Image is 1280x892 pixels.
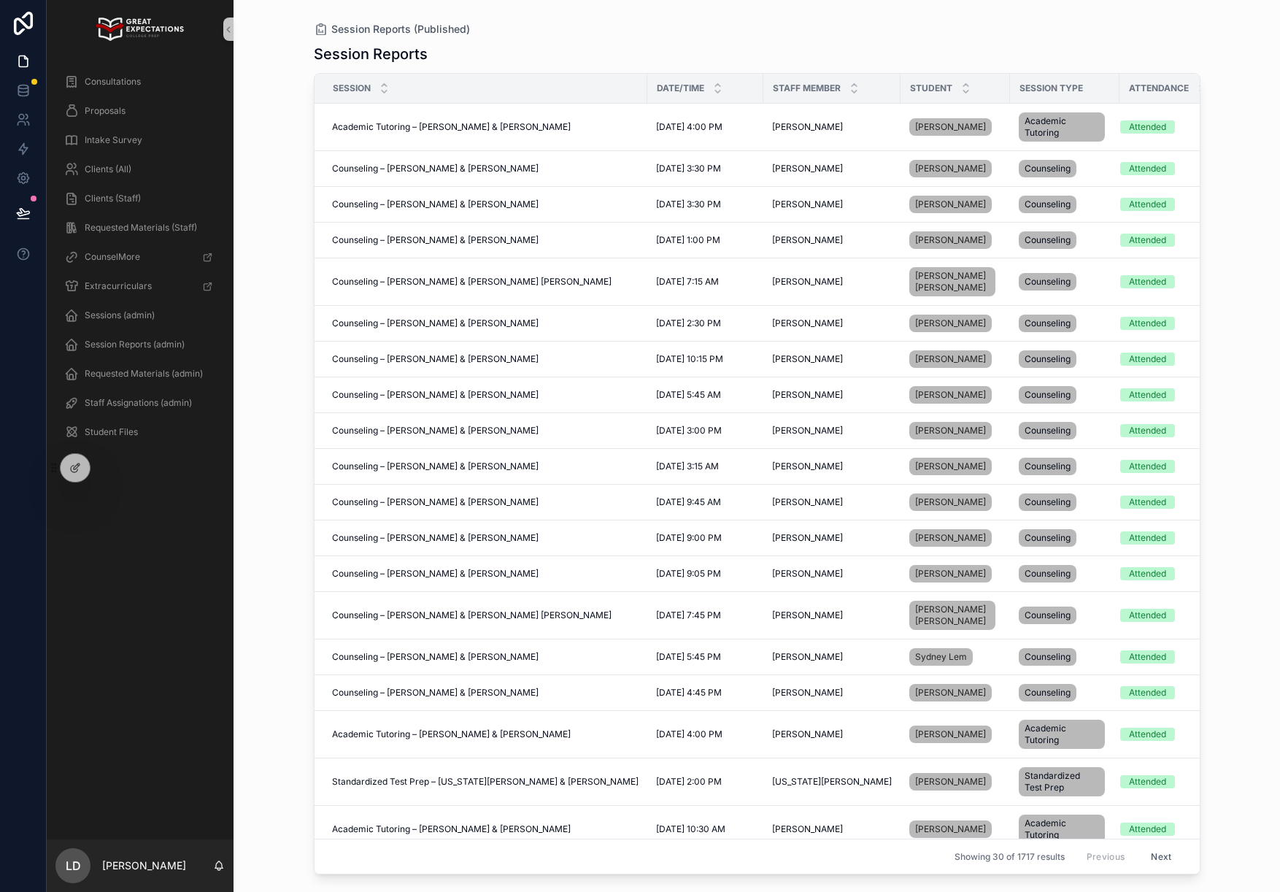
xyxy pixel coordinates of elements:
[332,568,639,580] a: Counseling – [PERSON_NAME] & [PERSON_NAME]
[332,610,639,621] a: Counseling – [PERSON_NAME] & [PERSON_NAME] [PERSON_NAME]
[909,562,1001,585] a: [PERSON_NAME]
[909,601,995,630] a: [PERSON_NAME] [PERSON_NAME]
[772,121,843,133] span: [PERSON_NAME]
[1019,157,1111,180] a: Counseling
[657,82,704,94] span: Date/Time
[314,44,428,64] h1: Session Reports
[85,76,141,88] span: Consultations
[1025,353,1071,365] span: Counseling
[909,526,1001,550] a: [PERSON_NAME]
[772,425,892,437] a: [PERSON_NAME]
[915,425,986,437] span: [PERSON_NAME]
[332,610,612,621] span: Counseling – [PERSON_NAME] & [PERSON_NAME] [PERSON_NAME]
[332,776,639,788] span: Standardized Test Prep – [US_STATE][PERSON_NAME] & [PERSON_NAME]
[772,318,843,329] span: [PERSON_NAME]
[656,532,755,544] a: [DATE] 9:00 PM
[1141,845,1181,868] button: Next
[332,163,639,174] a: Counseling – [PERSON_NAME] & [PERSON_NAME]
[55,156,225,182] a: Clients (All)
[915,532,986,544] span: [PERSON_NAME]
[1129,686,1166,699] div: Attended
[656,425,722,437] span: [DATE] 3:00 PM
[909,493,992,511] a: [PERSON_NAME]
[85,251,140,263] span: CounselMore
[656,728,755,740] a: [DATE] 4:00 PM
[47,58,234,464] div: scrollable content
[915,651,967,663] span: Sydney Lem
[1019,645,1111,669] a: Counseling
[1019,312,1111,335] a: Counseling
[909,818,1001,841] a: [PERSON_NAME]
[1120,424,1230,437] a: Attended
[1129,275,1166,288] div: Attended
[656,728,722,740] span: [DATE] 4:00 PM
[656,121,722,133] span: [DATE] 4:00 PM
[772,532,892,544] a: [PERSON_NAME]
[772,610,843,621] span: [PERSON_NAME]
[332,163,539,174] span: Counseling – [PERSON_NAME] & [PERSON_NAME]
[332,532,639,544] a: Counseling – [PERSON_NAME] & [PERSON_NAME]
[772,389,843,401] span: [PERSON_NAME]
[1120,823,1230,836] a: Attended
[1120,686,1230,699] a: Attended
[1129,775,1166,788] div: Attended
[909,386,992,404] a: [PERSON_NAME]
[332,318,539,329] span: Counseling – [PERSON_NAME] & [PERSON_NAME]
[1019,419,1111,442] a: Counseling
[772,389,892,401] a: [PERSON_NAME]
[909,458,992,475] a: [PERSON_NAME]
[332,199,539,210] span: Counseling – [PERSON_NAME] & [PERSON_NAME]
[656,461,755,472] a: [DATE] 3:15 AM
[1120,234,1230,247] a: Attended
[909,196,992,213] a: [PERSON_NAME]
[656,823,755,835] a: [DATE] 10:30 AM
[915,604,990,627] span: [PERSON_NAME] [PERSON_NAME]
[1025,723,1099,746] span: Academic Tutoring
[314,22,470,36] a: Session Reports (Published)
[915,496,986,508] span: [PERSON_NAME]
[772,687,892,699] a: [PERSON_NAME]
[772,496,892,508] a: [PERSON_NAME]
[1019,812,1111,847] a: Academic Tutoring
[332,532,539,544] span: Counseling – [PERSON_NAME] & [PERSON_NAME]
[915,776,986,788] span: [PERSON_NAME]
[772,121,892,133] a: [PERSON_NAME]
[909,529,992,547] a: [PERSON_NAME]
[85,426,138,438] span: Student Files
[909,383,1001,407] a: [PERSON_NAME]
[1120,198,1230,211] a: Attended
[909,455,1001,478] a: [PERSON_NAME]
[1129,460,1166,473] div: Attended
[1025,115,1099,139] span: Academic Tutoring
[656,776,722,788] span: [DATE] 2:00 PM
[332,353,539,365] span: Counseling – [PERSON_NAME] & [PERSON_NAME]
[332,353,639,365] a: Counseling – [PERSON_NAME] & [PERSON_NAME]
[909,157,1001,180] a: [PERSON_NAME]
[332,425,639,437] a: Counseling – [PERSON_NAME] & [PERSON_NAME]
[909,565,992,583] a: [PERSON_NAME]
[772,776,892,788] a: [US_STATE][PERSON_NAME]
[332,121,639,133] a: Academic Tutoring – [PERSON_NAME] & [PERSON_NAME]
[1019,717,1111,752] a: Academic Tutoring
[656,389,721,401] span: [DATE] 5:45 AM
[909,820,992,838] a: [PERSON_NAME]
[909,684,992,701] a: [PERSON_NAME]
[332,199,639,210] a: Counseling – [PERSON_NAME] & [PERSON_NAME]
[656,461,719,472] span: [DATE] 3:15 AM
[332,496,539,508] span: Counseling – [PERSON_NAME] & [PERSON_NAME]
[909,648,973,666] a: Sydney Lem
[1019,193,1111,216] a: Counseling
[656,651,721,663] span: [DATE] 5:45 PM
[656,318,755,329] a: [DATE] 2:30 PM
[915,687,986,699] span: [PERSON_NAME]
[332,318,639,329] a: Counseling – [PERSON_NAME] & [PERSON_NAME]
[85,164,131,175] span: Clients (All)
[772,276,892,288] a: [PERSON_NAME]
[1120,567,1230,580] a: Attended
[332,276,612,288] span: Counseling – [PERSON_NAME] & [PERSON_NAME] [PERSON_NAME]
[85,368,203,380] span: Requested Materials (admin)
[1019,764,1111,799] a: Standardized Test Prep
[909,315,992,332] a: [PERSON_NAME]
[332,687,639,699] a: Counseling – [PERSON_NAME] & [PERSON_NAME]
[915,461,986,472] span: [PERSON_NAME]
